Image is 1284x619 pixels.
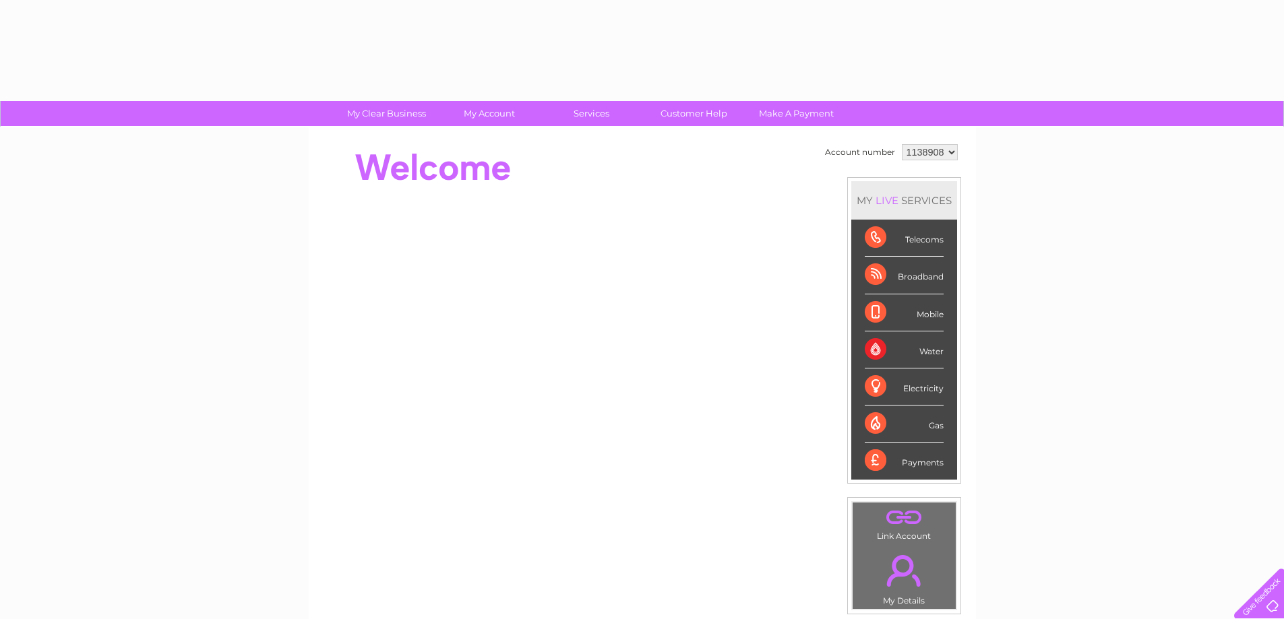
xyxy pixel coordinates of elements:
td: My Details [852,544,956,610]
div: Gas [865,405,944,443]
a: My Account [433,101,545,126]
div: Telecoms [865,220,944,257]
div: Electricity [865,368,944,405]
a: My Clear Business [331,101,442,126]
a: . [856,547,952,594]
div: Mobile [865,294,944,331]
a: Services [536,101,647,126]
td: Account number [822,141,898,164]
div: LIVE [873,194,901,207]
a: Make A Payment [741,101,852,126]
div: Water [865,331,944,368]
div: Broadband [865,257,944,294]
div: MY SERVICES [851,181,957,220]
a: Customer Help [638,101,750,126]
div: Payments [865,443,944,479]
a: . [856,506,952,529]
td: Link Account [852,502,956,544]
